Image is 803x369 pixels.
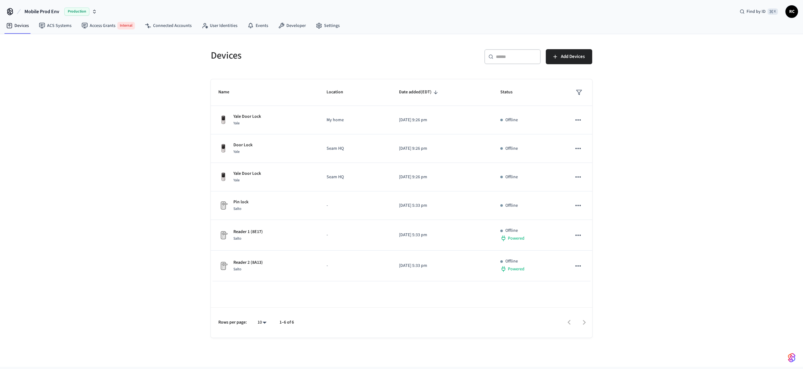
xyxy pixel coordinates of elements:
span: Production [64,8,89,16]
p: Reader 1 (8E17) [233,229,263,235]
p: [DATE] 5:33 pm [399,232,485,238]
p: [DATE] 5:33 pm [399,262,485,269]
p: Offline [505,117,518,123]
a: User Identities [197,20,242,31]
img: Placeholder Lock Image [218,230,228,240]
p: Seam HQ [327,145,384,152]
button: Add Devices [546,49,592,64]
span: Date added(EDT) [399,87,440,97]
p: - [327,202,384,209]
a: Developer [273,20,311,31]
span: Mobile Prod Env [24,8,59,15]
p: Door Lock [233,142,253,148]
span: Powered [508,235,524,242]
span: Find by ID [747,8,766,15]
a: Access GrantsInternal [77,19,140,32]
p: [DATE] 9:26 pm [399,174,485,180]
p: - [327,262,384,269]
p: Offline [505,174,518,180]
span: Salto [233,267,242,272]
img: Yale Assure Touchscreen Wifi Smart Lock, Satin Nickel, Front [218,143,228,153]
p: Offline [505,227,518,234]
table: sticky table [211,79,592,281]
p: Yale Door Lock [233,170,261,177]
span: Add Devices [561,53,585,61]
p: Offline [505,258,518,265]
p: Pin lock [233,199,248,205]
a: Settings [311,20,345,31]
h5: Devices [211,49,398,62]
a: Connected Accounts [140,20,197,31]
div: Find by ID⌘ K [735,6,783,17]
span: Status [500,87,521,97]
p: [DATE] 9:26 pm [399,117,485,123]
span: Name [218,87,237,97]
p: Reader 2 (8A13) [233,259,263,266]
p: 1–6 of 6 [279,319,294,326]
p: [DATE] 5:33 pm [399,202,485,209]
span: Salto [233,206,242,211]
a: Events [242,20,273,31]
p: Rows per page: [218,319,247,326]
button: RC [785,5,798,18]
p: - [327,232,384,238]
img: Placeholder Lock Image [218,200,228,210]
img: Placeholder Lock Image [218,261,228,271]
p: Offline [505,202,518,209]
a: ACS Systems [34,20,77,31]
img: Yale Assure Touchscreen Wifi Smart Lock, Satin Nickel, Front [218,172,228,182]
p: My home [327,117,384,123]
a: Devices [1,20,34,31]
img: Yale Assure Touchscreen Wifi Smart Lock, Satin Nickel, Front [218,115,228,125]
p: Yale Door Lock [233,113,261,120]
span: RC [786,6,797,17]
div: 10 [254,318,269,327]
p: Offline [505,145,518,152]
img: SeamLogoGradient.69752ec5.svg [788,353,795,363]
p: Seam HQ [327,174,384,180]
span: Powered [508,266,524,272]
span: Location [327,87,351,97]
span: Internal [117,22,135,29]
p: [DATE] 9:26 pm [399,145,485,152]
span: ⌘ K [768,8,778,15]
span: Salto [233,236,242,241]
span: Yale [233,121,240,126]
span: Yale [233,149,240,154]
span: Yale [233,178,240,183]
